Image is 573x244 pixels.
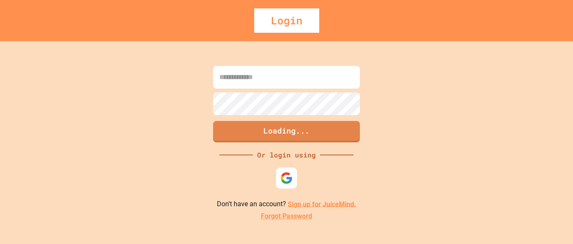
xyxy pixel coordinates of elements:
[288,200,356,208] a: Sign up for JuiceMind.
[280,172,293,184] img: google-icon.svg
[217,199,356,210] p: Don't have an account?
[213,121,360,142] button: Loading...
[261,211,312,221] a: Forgot Password
[253,150,320,160] div: Or login using
[254,8,319,33] div: Login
